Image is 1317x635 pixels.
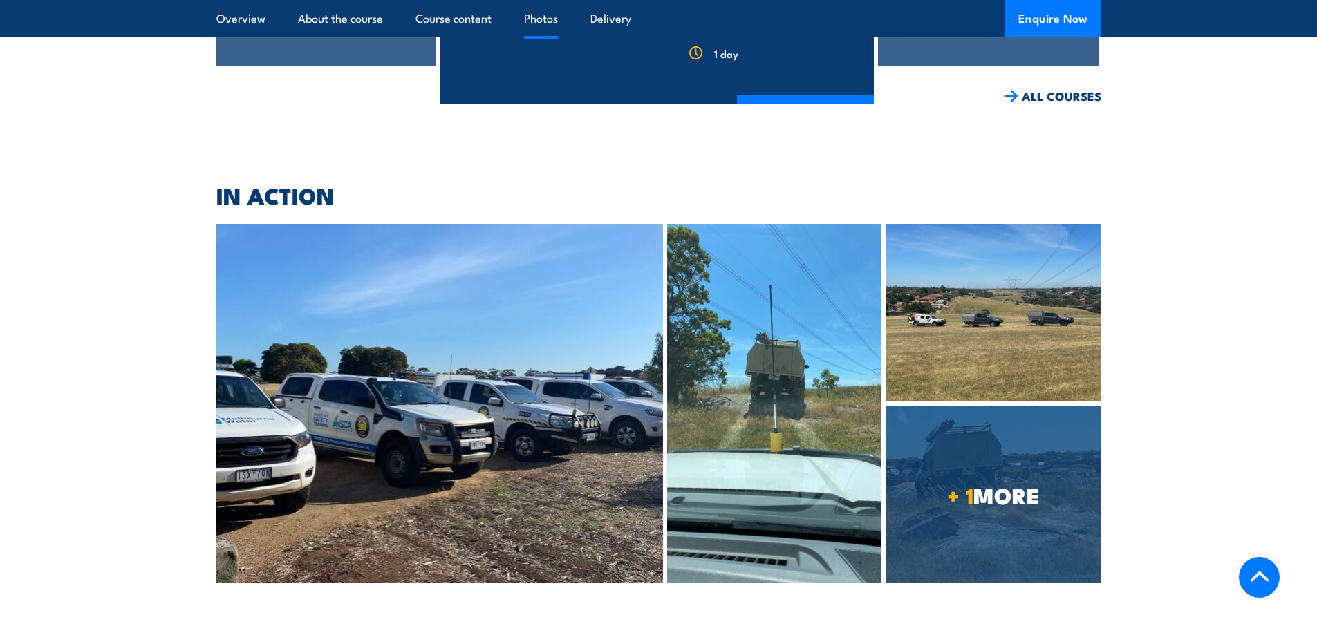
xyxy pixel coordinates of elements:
a: COURSE DETAILS [737,95,874,131]
h2: IN ACTION [216,185,1101,205]
span: MORE [886,485,1101,504]
span: 1 day [714,47,738,60]
img: 641eba0d-d978-47bc-bce9-bcfb288b679d [667,224,881,583]
img: 3412c471-190c-4cc0-879a-e02069bf5d2b [886,224,1101,401]
img: 3c30bfca-c235-42b9-a318-c4564779b035 [216,224,664,583]
strong: + 1 [947,477,973,512]
a: ALL COURSES [1004,88,1101,104]
a: + 1MORE [886,406,1101,583]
